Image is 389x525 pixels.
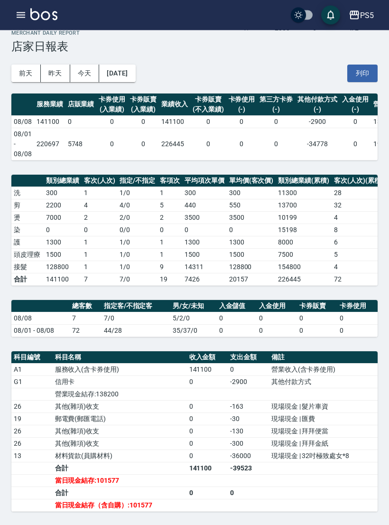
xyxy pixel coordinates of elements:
[11,438,53,450] td: 26
[128,116,159,128] td: 0
[332,236,386,249] td: 6
[297,312,337,325] td: 0
[342,105,369,115] div: (-)
[117,187,157,199] td: 1 / 0
[159,128,190,160] td: 226445
[229,95,255,105] div: 卡券使用
[11,65,41,83] button: 前天
[269,352,378,364] th: 備註
[182,224,227,236] td: 0
[269,376,378,388] td: 其他付款方式
[187,425,228,438] td: 0
[297,325,337,337] td: 0
[276,212,332,224] td: 10199
[190,116,226,128] td: 0
[70,65,100,83] button: 今天
[227,273,276,286] td: 20157
[187,352,228,364] th: 收入金額
[102,312,170,325] td: 7/0
[276,261,332,273] td: 154800
[53,376,187,388] td: 信用卡
[227,261,276,273] td: 128800
[157,187,182,199] td: 1
[11,116,34,128] td: 08/08
[99,95,125,105] div: 卡券使用
[11,312,70,325] td: 08/08
[187,438,228,450] td: 0
[347,65,378,83] button: 列印
[227,224,276,236] td: 0
[228,438,269,450] td: -300
[117,249,157,261] td: 1 / 0
[102,300,170,313] th: 指定客/不指定客
[226,116,258,128] td: 0
[159,116,190,128] td: 141100
[11,224,44,236] td: 染
[187,462,228,475] td: 141100
[82,273,118,286] td: 7
[182,249,227,261] td: 1500
[182,199,227,212] td: 440
[269,401,378,413] td: 現場現金 | 髮片車資
[128,128,159,160] td: 0
[157,273,182,286] td: 19
[297,300,337,313] th: 卡券販賣
[187,376,228,388] td: 0
[82,212,118,224] td: 2
[117,273,157,286] td: 7/0
[228,462,269,475] td: -39523
[11,325,70,337] td: 08/01 - 08/08
[11,236,44,249] td: 護
[269,425,378,438] td: 現場現金 | 拜拜便當
[34,116,65,128] td: 141100
[117,199,157,212] td: 4 / 0
[99,65,135,83] button: [DATE]
[295,128,340,160] td: -34778
[159,94,190,116] th: 業績收入
[157,212,182,224] td: 2
[345,6,378,25] button: PS5
[34,128,65,160] td: 220697
[53,438,187,450] td: 其他(雜項)收支
[117,224,157,236] td: 0 / 0
[53,388,187,401] td: 營業現金結存:138200
[65,116,97,128] td: 0
[44,187,82,199] td: 300
[117,261,157,273] td: 1 / 0
[227,212,276,224] td: 3500
[217,300,257,313] th: 入金儲值
[182,187,227,199] td: 300
[257,116,295,128] td: 0
[11,300,378,337] table: a dense table
[11,199,44,212] td: 剪
[11,450,53,462] td: 13
[70,300,102,313] th: 總客數
[70,325,102,337] td: 72
[187,487,228,499] td: 0
[217,312,257,325] td: 0
[11,413,53,425] td: 19
[190,128,226,160] td: 0
[44,273,82,286] td: 141100
[11,352,378,512] table: a dense table
[228,401,269,413] td: -163
[227,199,276,212] td: 550
[340,128,371,160] td: 0
[53,364,187,376] td: 服務收入(含卡券使用)
[11,249,44,261] td: 頭皮理療
[297,105,337,115] div: (-)
[229,105,255,115] div: (-)
[187,450,228,462] td: 0
[11,376,53,388] td: G1
[228,376,269,388] td: -2900
[332,199,386,212] td: 32
[117,212,157,224] td: 2 / 0
[332,212,386,224] td: 4
[82,187,118,199] td: 1
[44,236,82,249] td: 1300
[227,187,276,199] td: 300
[157,224,182,236] td: 0
[82,261,118,273] td: 1
[182,175,227,187] th: 平均項次單價
[65,128,97,160] td: 5748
